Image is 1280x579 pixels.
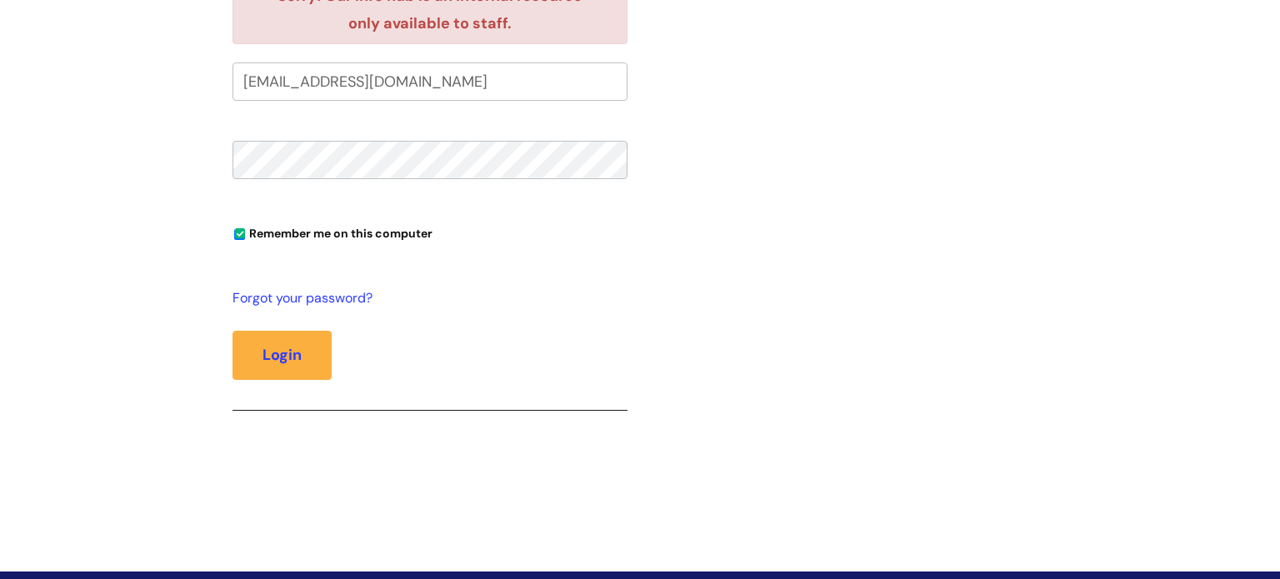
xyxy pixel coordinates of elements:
div: You can uncheck this option if you're logging in from a shared device [232,219,627,246]
input: Your e-mail address [232,62,627,101]
a: Forgot your password? [232,287,619,311]
button: Login [232,331,332,379]
label: Remember me on this computer [232,222,432,241]
input: Remember me on this computer [234,229,245,240]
